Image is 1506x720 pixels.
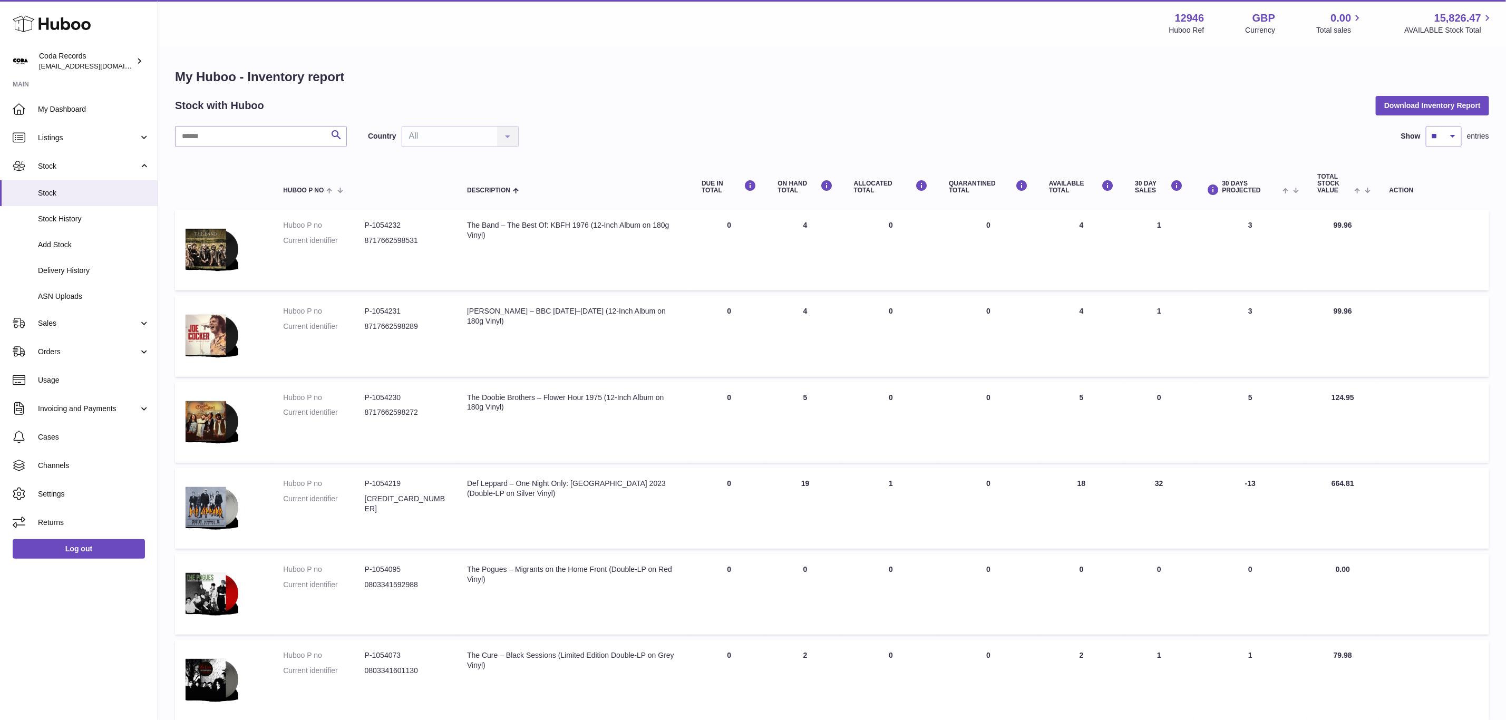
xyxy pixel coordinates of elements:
span: 0 [986,479,990,488]
a: 15,826.47 AVAILABLE Stock Total [1404,11,1493,35]
label: Country [368,131,396,141]
td: 4 [1038,210,1124,290]
div: ON HAND Total [778,180,833,194]
span: 30 DAYS PROJECTED [1222,180,1280,194]
span: Orders [38,347,139,357]
dt: Current identifier [283,236,364,246]
td: 0 [843,554,938,635]
dt: Huboo P no [283,479,364,489]
dd: 8717662598272 [365,407,446,417]
td: 0 [1038,554,1124,635]
div: The Pogues – Migrants on the Home Front (Double-LP on Red Vinyl) [467,565,681,585]
h2: Stock with Huboo [175,99,264,113]
span: Usage [38,375,150,385]
span: entries [1467,131,1489,141]
span: 124.95 [1332,393,1354,402]
span: 99.96 [1334,307,1352,315]
dt: Current identifier [283,666,364,676]
span: Cases [38,432,150,442]
dt: Current identifier [283,322,364,332]
td: 0 [843,210,938,290]
td: 0 [843,382,938,463]
span: 0 [986,221,990,229]
span: My Dashboard [38,104,150,114]
h1: My Huboo - Inventory report [175,69,1489,85]
img: product image [186,479,238,536]
span: Listings [38,133,139,143]
dt: Huboo P no [283,393,364,403]
dd: 0803341592988 [365,580,446,590]
td: 32 [1124,468,1193,549]
div: QUARANTINED Total [949,180,1028,194]
button: Download Inventory Report [1376,96,1489,115]
dt: Current identifier [283,580,364,590]
td: 18 [1038,468,1124,549]
td: 0 [1194,554,1307,635]
span: Add Stock [38,240,150,250]
div: ALLOCATED Total [854,180,928,194]
td: 5 [1194,382,1307,463]
span: Settings [38,489,150,499]
dt: Current identifier [283,407,364,417]
span: Stock [38,161,139,171]
img: product image [186,565,238,621]
span: 0.00 [1331,11,1352,25]
td: 0 [843,296,938,376]
dd: P-1054219 [365,479,446,489]
div: Huboo Ref [1169,25,1204,35]
dd: [CREDIT_CARD_NUMBER] [365,494,446,514]
img: product image [186,306,238,363]
td: 0 [691,468,767,549]
td: 0 [691,382,767,463]
span: 664.81 [1332,479,1354,488]
span: Description [467,187,510,194]
dd: 0803341601130 [365,666,446,676]
td: 1 [1124,210,1193,290]
div: AVAILABLE Total [1049,180,1114,194]
td: 1 [1124,296,1193,376]
span: 0 [986,651,990,659]
dt: Huboo P no [283,220,364,230]
td: 4 [767,210,843,290]
dt: Huboo P no [283,565,364,575]
span: Huboo P no [283,187,324,194]
dd: P-1054095 [365,565,446,575]
dd: 8717662598531 [365,236,446,246]
img: product image [186,393,238,450]
dt: Current identifier [283,494,364,514]
td: 3 [1194,210,1307,290]
td: 0 [691,210,767,290]
div: DUE IN TOTAL [702,180,756,194]
td: 3 [1194,296,1307,376]
div: The Cure – Black Sessions (Limited Edition Double-LP on Grey Vinyl) [467,650,681,670]
span: 79.98 [1334,651,1352,659]
dd: P-1054073 [365,650,446,660]
label: Show [1401,131,1421,141]
td: 4 [767,296,843,376]
div: The Doobie Brothers – Flower Hour 1975 (12-Inch Album on 180g Vinyl) [467,393,681,413]
span: Total stock value [1318,173,1352,194]
td: 5 [767,382,843,463]
dd: 8717662598289 [365,322,446,332]
span: Total sales [1316,25,1363,35]
a: Log out [13,539,145,558]
div: Coda Records [39,51,134,71]
strong: 12946 [1175,11,1204,25]
td: 4 [1038,296,1124,376]
div: Action [1390,187,1479,194]
span: [EMAIL_ADDRESS][DOMAIN_NAME] [39,62,155,70]
dt: Huboo P no [283,650,364,660]
dd: P-1054231 [365,306,446,316]
span: Delivery History [38,266,150,276]
span: AVAILABLE Stock Total [1404,25,1493,35]
div: 30 DAY SALES [1135,180,1183,194]
span: Invoicing and Payments [38,404,139,414]
td: 0 [1124,382,1193,463]
td: -13 [1194,468,1307,549]
span: ASN Uploads [38,291,150,301]
div: The Band – The Best Of: KBFH 1976 (12-Inch Album on 180g Vinyl) [467,220,681,240]
td: 1 [843,468,938,549]
div: Def Leppard – One Night Only: [GEOGRAPHIC_DATA] 2023 (Double-LP on Silver Vinyl) [467,479,681,499]
span: Channels [38,461,150,471]
span: Stock History [38,214,150,224]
